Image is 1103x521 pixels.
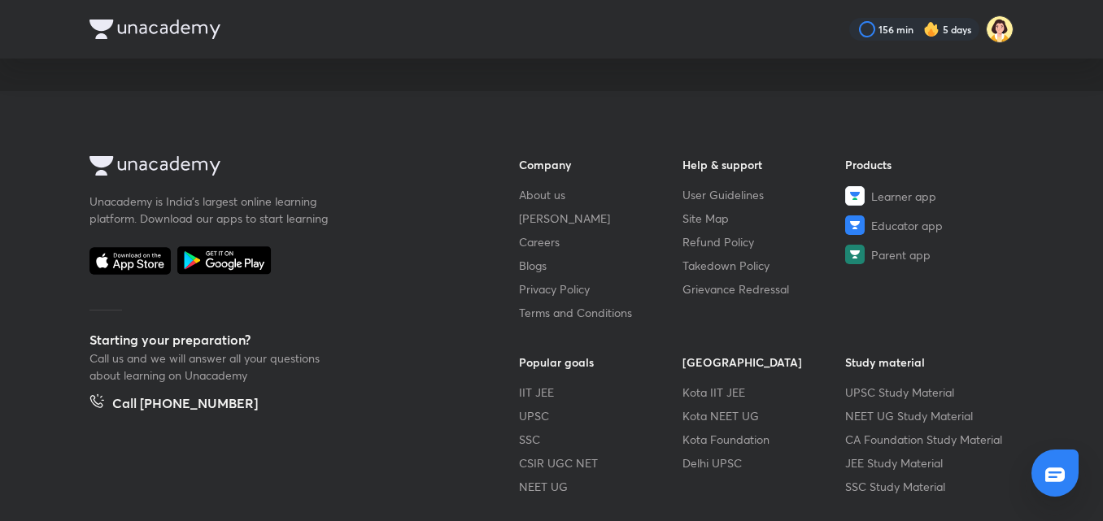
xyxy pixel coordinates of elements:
a: Parent app [845,245,1009,264]
a: Privacy Policy [519,280,682,297]
img: Learner app [845,186,865,206]
a: Learner app [845,186,1009,206]
a: SSC Study Material [845,478,1009,495]
img: streak [923,21,940,37]
a: [PERSON_NAME] [519,210,682,227]
span: Careers [519,233,560,250]
a: NEET UG [519,478,682,495]
h6: Company [519,156,682,173]
a: User Guidelines [682,186,846,203]
a: CA Foundation Study Material [845,431,1009,448]
img: Educator app [845,215,865,235]
a: About us [519,186,682,203]
h5: Call [PHONE_NUMBER] [112,393,258,416]
h6: [GEOGRAPHIC_DATA] [682,354,846,371]
span: Learner app [871,188,936,205]
img: Company Logo [89,20,220,39]
a: Blogs [519,257,682,274]
a: UPSC [519,407,682,424]
a: Kota Foundation [682,431,846,448]
a: Refund Policy [682,233,846,250]
p: Unacademy is India’s largest online learning platform. Download our apps to start learning [89,193,334,227]
p: Call us and we will answer all your questions about learning on Unacademy [89,350,334,384]
a: CSIR UGC NET [519,454,682,471]
a: IIT JEE [519,384,682,401]
h6: Study material [845,354,1009,371]
a: Kota NEET UG [682,407,846,424]
a: JEE Study Material [845,454,1009,471]
img: kk B [986,15,1014,43]
h6: Help & support [682,156,846,173]
a: Terms and Conditions [519,304,682,321]
img: Parent app [845,245,865,264]
span: Parent app [871,246,931,263]
a: UPSC Study Material [845,384,1009,401]
a: Grievance Redressal [682,280,846,297]
span: Educator app [871,217,943,234]
a: Site Map [682,210,846,227]
a: Company Logo [89,156,467,180]
a: Careers [519,233,682,250]
a: SSC [519,431,682,448]
a: Takedown Policy [682,257,846,274]
a: NEET UG Study Material [845,407,1009,424]
a: Delhi UPSC [682,454,846,471]
a: Call [PHONE_NUMBER] [89,393,258,416]
a: Educator app [845,215,1009,235]
h6: Popular goals [519,354,682,371]
a: Kota IIT JEE [682,384,846,401]
img: Company Logo [89,156,220,176]
h6: Products [845,156,1009,173]
h5: Starting your preparation? [89,330,467,350]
